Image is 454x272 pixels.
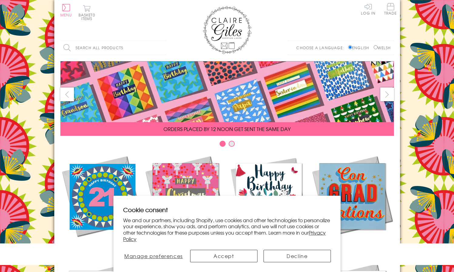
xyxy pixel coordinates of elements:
[60,41,166,55] input: Search all products
[60,4,72,17] button: Menu
[374,45,391,50] label: Welsh
[227,154,311,250] a: Birthdays
[264,250,331,262] button: Decline
[123,229,326,243] a: Privacy Policy
[60,140,394,150] div: Carousel Pagination
[348,45,372,50] label: English
[384,3,397,15] span: Trade
[123,205,331,214] h2: Cookie consent
[384,3,397,16] a: Trade
[203,6,251,54] img: Claire Giles Greetings Cards
[337,243,368,250] span: Academic
[60,88,74,101] button: prev
[79,5,95,20] button: Basket0 items
[82,243,122,250] span: New Releases
[124,252,183,260] span: Manage preferences
[81,12,95,21] span: 0 items
[163,125,291,133] span: ORDERS PLACED BY 12 NOON GET SENT THE SAME DAY
[160,41,166,55] input: Search
[380,88,394,101] button: next
[229,141,235,147] button: Carousel Page 2
[60,154,144,250] a: New Releases
[220,141,226,147] button: Carousel Page 1 (Current Slide)
[144,154,227,250] a: Christmas
[348,45,352,49] input: English
[296,45,347,50] p: Choose a language:
[311,154,394,250] a: Academic
[374,45,378,49] input: Welsh
[60,12,72,18] span: Menu
[190,250,257,262] button: Accept
[123,250,184,262] button: Manage preferences
[123,217,331,242] p: We and our partners, including Shopify, use cookies and other technologies to personalize your ex...
[361,3,375,15] a: Log In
